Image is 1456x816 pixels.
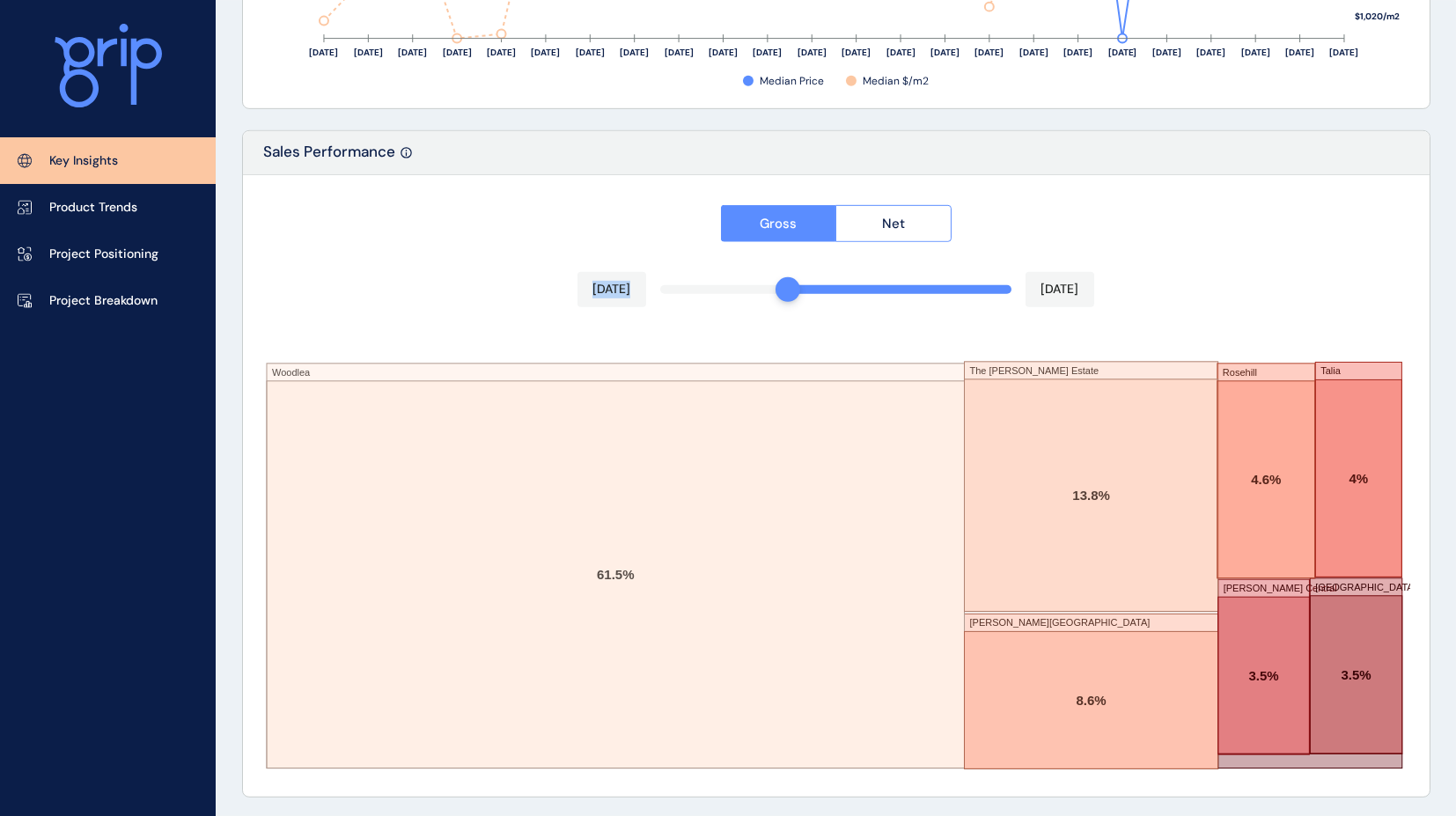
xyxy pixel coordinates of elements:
[864,74,930,89] span: Median $/m2
[721,205,836,242] button: Gross
[49,152,118,170] p: Key Insights
[1355,11,1400,23] text: $1,020/m2
[1041,281,1079,298] p: [DATE]
[49,292,158,310] p: Project Breakdown
[761,74,825,89] span: Median Price
[760,215,797,232] span: Gross
[49,246,158,263] p: Project Positioning
[882,215,905,232] span: Net
[835,205,952,242] button: Net
[49,199,137,217] p: Product Trends
[592,281,630,298] p: [DATE]
[264,142,396,174] p: Sales Performance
